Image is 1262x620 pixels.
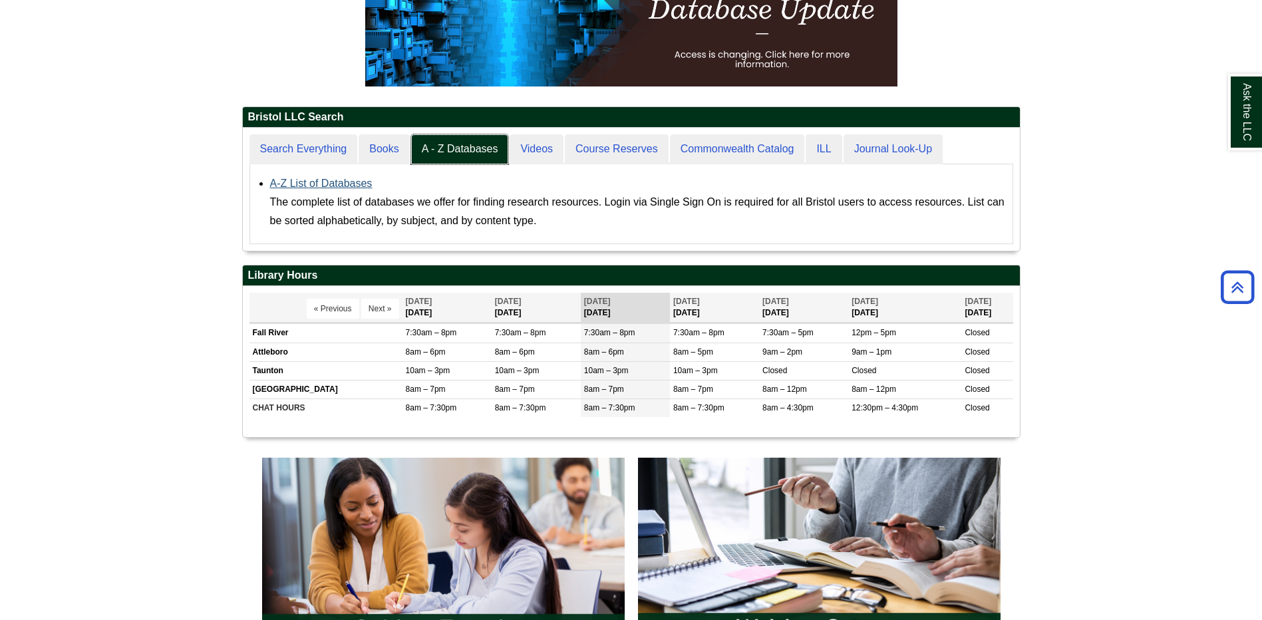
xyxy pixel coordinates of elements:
a: Journal Look-Up [844,134,943,164]
th: [DATE] [759,293,848,323]
th: [DATE] [848,293,961,323]
a: Search Everything [249,134,358,164]
span: 8am – 7:30pm [673,403,724,412]
span: Closed [965,385,989,394]
span: [DATE] [852,297,878,306]
span: 8am – 7:30pm [495,403,546,412]
h2: Library Hours [243,265,1020,286]
th: [DATE] [670,293,759,323]
a: A-Z List of Databases [270,178,373,189]
span: 7:30am – 8pm [673,328,724,337]
a: A - Z Databases [411,134,509,164]
span: 10am – 3pm [406,366,450,375]
a: Commonwealth Catalog [670,134,805,164]
span: [DATE] [673,297,700,306]
td: Attleboro [249,343,402,361]
span: Closed [965,328,989,337]
span: [DATE] [495,297,522,306]
span: Closed [965,347,989,357]
span: 12pm – 5pm [852,328,896,337]
span: 8am – 6pm [495,347,535,357]
a: Books [359,134,409,164]
span: 8am – 7pm [406,385,446,394]
span: 8am – 7pm [673,385,713,394]
th: [DATE] [961,293,1013,323]
button: Next » [361,299,399,319]
td: Taunton [249,361,402,380]
span: 10am – 3pm [584,366,629,375]
span: Closed [965,366,989,375]
span: 10am – 3pm [673,366,718,375]
td: CHAT HOURS [249,398,402,417]
span: [DATE] [406,297,432,306]
th: [DATE] [402,293,492,323]
span: 8am – 7pm [495,385,535,394]
a: ILL [806,134,842,164]
span: 7:30am – 8pm [495,328,546,337]
span: 8am – 7:30pm [584,403,635,412]
span: 7:30am – 8pm [406,328,457,337]
span: 9am – 1pm [852,347,891,357]
span: 8am – 6pm [406,347,446,357]
span: 12:30pm – 4:30pm [852,403,918,412]
a: Course Reserves [565,134,669,164]
h2: Bristol LLC Search [243,107,1020,128]
span: 8am – 5pm [673,347,713,357]
span: Closed [762,366,787,375]
span: 8am – 7:30pm [406,403,457,412]
span: 8am – 6pm [584,347,624,357]
span: 9am – 2pm [762,347,802,357]
td: [GEOGRAPHIC_DATA] [249,380,402,398]
span: 7:30am – 5pm [762,328,814,337]
span: 8am – 12pm [852,385,896,394]
span: 10am – 3pm [495,366,540,375]
span: 8am – 12pm [762,385,807,394]
span: Closed [965,403,989,412]
a: Videos [510,134,563,164]
span: 8am – 4:30pm [762,403,814,412]
th: [DATE] [581,293,670,323]
a: Back to Top [1216,278,1259,296]
span: 8am – 7pm [584,385,624,394]
span: [DATE] [584,297,611,306]
span: 7:30am – 8pm [584,328,635,337]
button: « Previous [307,299,359,319]
span: Closed [852,366,876,375]
td: Fall River [249,324,402,343]
div: The complete list of databases we offer for finding research resources. Login via Single Sign On ... [270,193,1006,230]
span: [DATE] [762,297,789,306]
span: [DATE] [965,297,991,306]
th: [DATE] [492,293,581,323]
